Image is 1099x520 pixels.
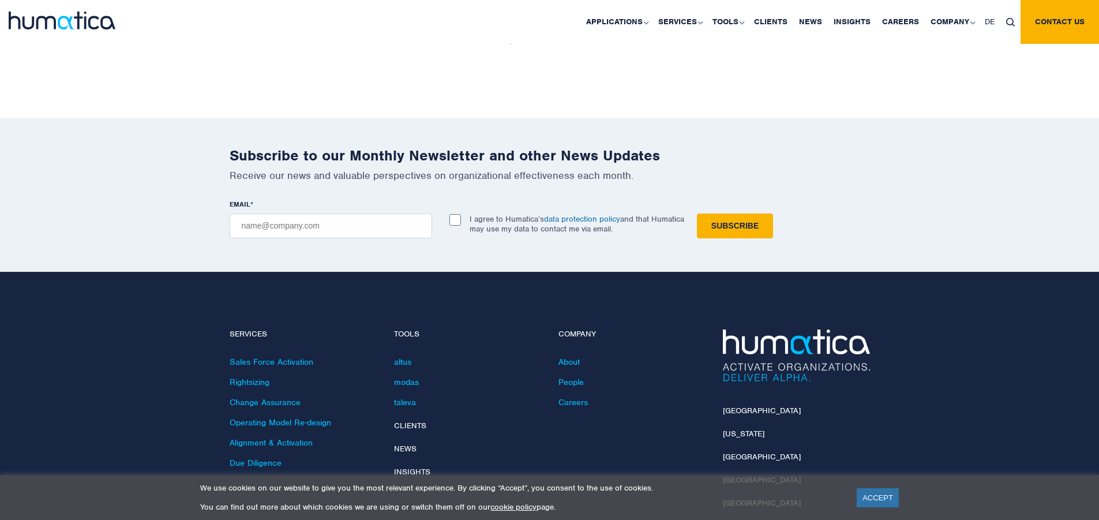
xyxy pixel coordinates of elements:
a: taleva [394,397,416,407]
input: name@company.com [230,214,432,238]
a: data protection policy [544,214,620,224]
a: Rightsizing [230,377,269,387]
h4: Tools [394,330,541,339]
a: Alignment & Activation [230,437,313,448]
h4: Company [558,330,706,339]
a: ACCEPT [857,488,899,507]
input: I agree to Humatica’sdata protection policyand that Humatica may use my data to contact me via em... [449,214,461,226]
a: Insights [394,467,430,477]
a: Clients [394,421,426,431]
h4: Services [230,330,377,339]
a: [US_STATE] [723,429,764,439]
input: Subscribe [697,214,773,238]
a: Operating Model Re-design [230,417,331,428]
a: cookie policy [490,502,537,512]
a: [GEOGRAPHIC_DATA] [723,452,801,462]
a: Due Diligence [230,458,282,468]
a: Change Assurance [230,397,301,407]
a: News [394,444,417,454]
a: altus [394,357,411,367]
p: You can find out more about which cookies we are using or switch them off on our page. [200,502,842,512]
p: I agree to Humatica’s and that Humatica may use my data to contact me via email. [470,214,684,234]
a: Sales Force Activation [230,357,313,367]
p: Receive our news and valuable perspectives on organizational effectiveness each month. [230,169,870,182]
a: modas [394,377,419,387]
p: We use cookies on our website to give you the most relevant experience. By clicking “Accept”, you... [200,483,842,493]
a: Careers [558,397,588,407]
img: search_icon [1006,18,1015,27]
a: About [558,357,580,367]
a: People [558,377,584,387]
span: DE [985,17,995,27]
h2: Subscribe to our Monthly Newsletter and other News Updates [230,147,870,164]
img: Humatica [723,330,870,381]
span: EMAIL [230,200,250,209]
img: logo [9,12,115,29]
a: [GEOGRAPHIC_DATA] [723,406,801,416]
